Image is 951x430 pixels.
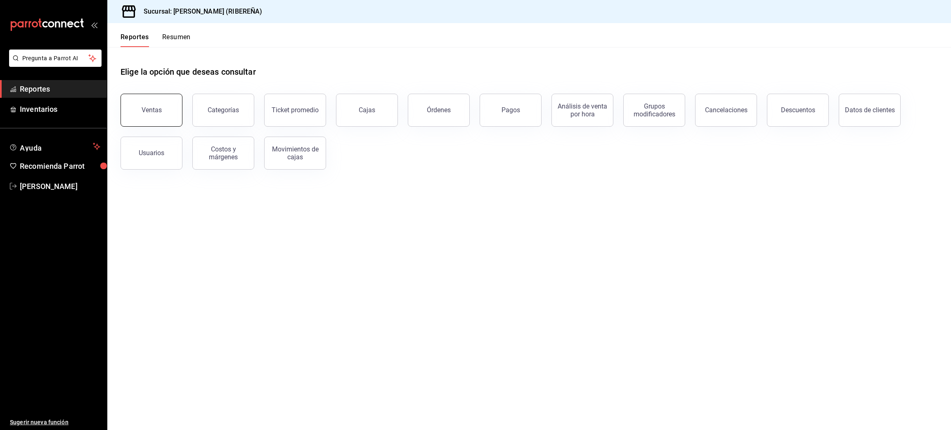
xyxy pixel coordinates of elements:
[162,33,191,47] button: Resumen
[142,106,162,114] div: Ventas
[6,60,102,69] a: Pregunta a Parrot AI
[767,94,829,127] button: Descuentos
[121,66,256,78] h1: Elige la opción que deseas consultar
[557,102,608,118] div: Análisis de venta por hora
[845,106,895,114] div: Datos de clientes
[20,161,100,172] span: Recomienda Parrot
[781,106,815,114] div: Descuentos
[502,106,520,114] div: Pagos
[839,94,901,127] button: Datos de clientes
[137,7,262,17] h3: Sucursal: [PERSON_NAME] (RIBEREÑA)
[10,418,100,427] span: Sugerir nueva función
[623,94,685,127] button: Grupos modificadores
[705,106,748,114] div: Cancelaciones
[427,106,451,114] div: Órdenes
[20,104,100,115] span: Inventarios
[336,94,398,127] a: Cajas
[629,102,680,118] div: Grupos modificadores
[264,94,326,127] button: Ticket promedio
[121,33,149,47] button: Reportes
[121,137,182,170] button: Usuarios
[551,94,613,127] button: Análisis de venta por hora
[192,94,254,127] button: Categorías
[270,145,321,161] div: Movimientos de cajas
[480,94,542,127] button: Pagos
[91,21,97,28] button: open_drawer_menu
[198,145,249,161] div: Costos y márgenes
[121,94,182,127] button: Ventas
[20,83,100,95] span: Reportes
[695,94,757,127] button: Cancelaciones
[208,106,239,114] div: Categorías
[139,149,164,157] div: Usuarios
[121,33,191,47] div: navigation tabs
[192,137,254,170] button: Costos y márgenes
[272,106,319,114] div: Ticket promedio
[408,94,470,127] button: Órdenes
[20,142,90,151] span: Ayuda
[22,54,89,63] span: Pregunta a Parrot AI
[264,137,326,170] button: Movimientos de cajas
[20,181,100,192] span: [PERSON_NAME]
[359,105,376,115] div: Cajas
[9,50,102,67] button: Pregunta a Parrot AI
